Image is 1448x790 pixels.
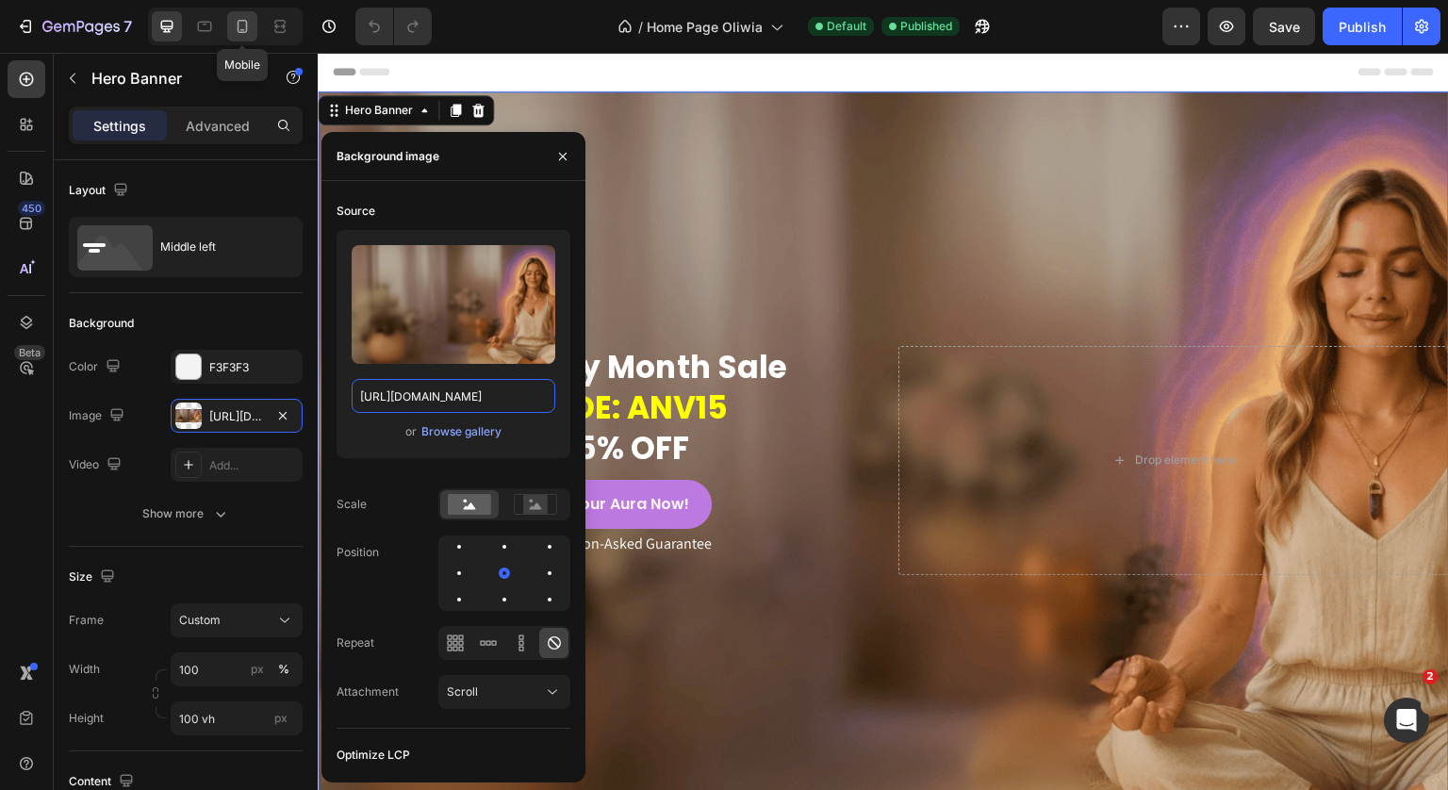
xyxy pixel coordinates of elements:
[337,496,367,513] div: Scale
[251,661,264,678] div: px
[352,245,555,364] img: preview-image
[817,400,917,415] div: Drop element here
[209,359,298,376] div: F3F3F3
[69,497,303,531] button: Show more
[69,403,128,429] div: Image
[24,49,99,66] div: Hero Banner
[246,658,269,681] button: %
[274,711,288,725] span: px
[638,17,643,37] span: /
[160,225,275,269] div: Middle left
[1339,17,1386,37] div: Publish
[318,53,1448,790] iframe: Design area
[1269,19,1300,35] span: Save
[647,17,763,37] span: Home Page Oliwia
[1384,698,1429,743] iframe: Intercom live chat
[69,565,119,590] div: Size
[1423,669,1438,684] span: 2
[337,203,375,220] div: Source
[171,701,303,735] input: px
[93,116,146,136] p: Settings
[352,379,555,413] input: https://example.com/image.jpg
[827,18,866,35] span: Default
[209,457,298,474] div: Add...
[8,8,140,45] button: 7
[405,420,417,443] span: or
[337,747,410,764] div: Optimize LCP
[420,422,502,441] button: Browse gallery
[900,18,952,35] span: Published
[272,658,295,681] button: px
[69,453,125,478] div: Video
[438,675,570,709] button: Scroll
[421,423,502,440] div: Browse gallery
[69,354,124,380] div: Color
[69,612,104,629] label: Frame
[123,15,132,38] p: 7
[171,652,303,686] input: px%
[447,684,478,699] span: Scroll
[355,8,432,45] div: Undo/Redo
[337,683,399,700] div: Attachment
[337,544,379,561] div: Position
[14,345,45,360] div: Beta
[69,178,132,204] div: Layout
[337,634,374,651] div: Repeat
[278,661,289,678] div: %
[142,504,230,523] div: Show more
[69,661,100,678] label: Width
[69,710,104,727] label: Height
[69,315,134,332] div: Background
[1253,8,1315,45] button: Save
[179,612,221,629] span: Custom
[1323,8,1402,45] button: Publish
[91,67,252,90] p: Hero Banner
[337,148,439,165] div: Background image
[209,408,264,425] div: [URL][DOMAIN_NAME]
[18,201,45,216] div: 450
[186,116,250,136] p: Advanced
[171,603,303,637] button: Custom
